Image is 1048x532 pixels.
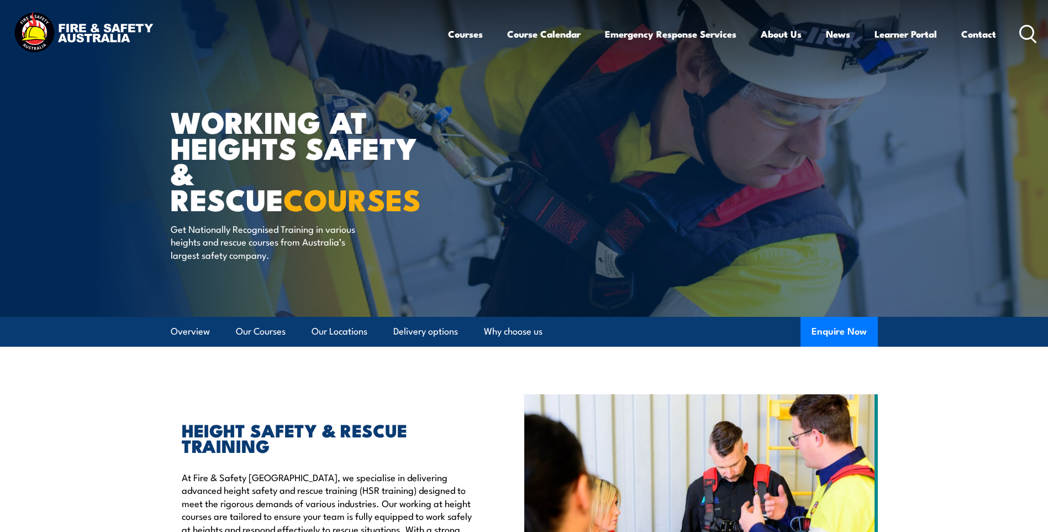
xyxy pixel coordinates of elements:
button: Enquire Now [801,317,878,347]
h1: WORKING AT HEIGHTS SAFETY & RESCUE [171,108,444,212]
a: Why choose us [484,317,543,346]
a: About Us [761,19,802,49]
h2: HEIGHT SAFETY & RESCUE TRAINING [182,422,473,453]
a: Delivery options [393,317,458,346]
a: Our Locations [312,317,367,346]
a: Emergency Response Services [605,19,736,49]
a: Our Courses [236,317,286,346]
p: Get Nationally Recognised Training in various heights and rescue courses from Australia’s largest... [171,222,372,261]
a: Course Calendar [507,19,581,49]
a: Courses [448,19,483,49]
a: News [826,19,850,49]
strong: COURSES [283,175,421,221]
a: Learner Portal [875,19,937,49]
a: Contact [961,19,996,49]
a: Overview [171,317,210,346]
